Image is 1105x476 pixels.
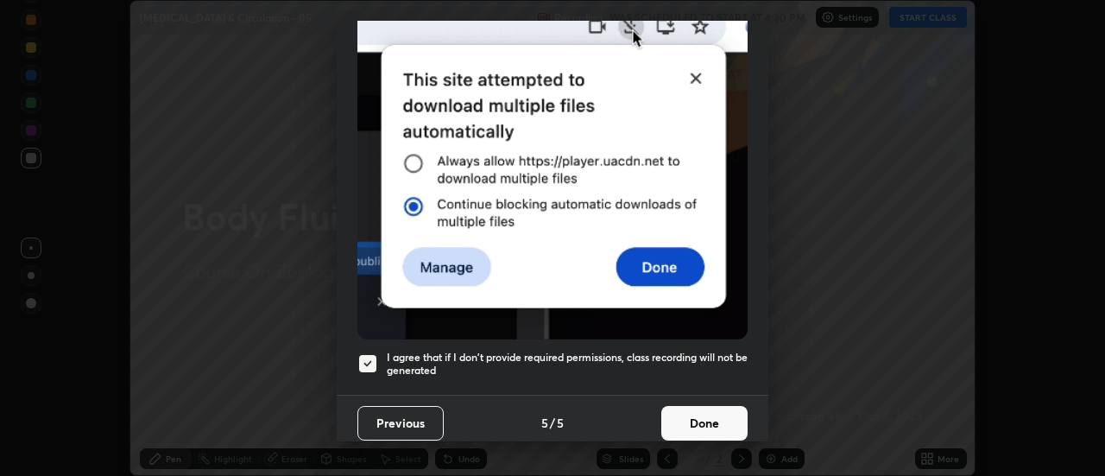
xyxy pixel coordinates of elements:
h4: 5 [557,414,564,432]
h4: / [550,414,555,432]
button: Done [661,406,748,441]
button: Previous [357,406,444,441]
h4: 5 [541,414,548,432]
h5: I agree that if I don't provide required permissions, class recording will not be generated [387,351,748,378]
